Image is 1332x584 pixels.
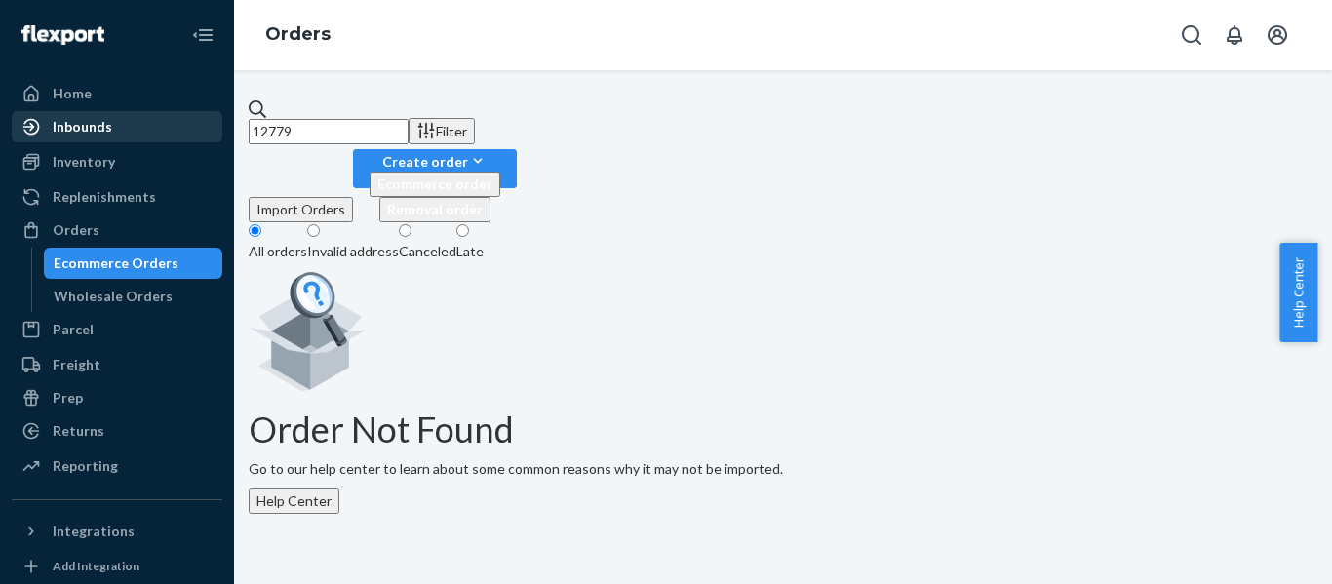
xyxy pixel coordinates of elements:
[54,253,178,273] div: Ecommerce Orders
[53,522,135,541] div: Integrations
[456,242,484,261] div: Late
[53,187,156,207] div: Replenishments
[44,248,223,279] a: Ecommerce Orders
[12,555,222,578] a: Add Integration
[399,242,456,261] div: Canceled
[249,119,409,144] input: Search orders
[307,242,399,261] div: Invalid address
[53,220,99,240] div: Orders
[12,516,222,547] button: Integrations
[249,266,367,391] img: Empty list
[53,84,92,103] div: Home
[377,175,492,192] span: Ecommerce order
[249,224,261,237] input: All orders
[265,23,331,45] a: Orders
[1258,16,1297,55] button: Open account menu
[370,172,500,197] button: Ecommerce order
[456,224,469,237] input: Late
[44,281,223,312] a: Wholesale Orders
[21,25,104,45] img: Flexport logo
[12,146,222,177] a: Inventory
[370,151,500,172] div: Create order
[54,287,173,306] div: Wholesale Orders
[307,224,320,237] input: Invalid address
[183,16,222,55] button: Close Navigation
[1279,243,1317,342] button: Help Center
[249,242,307,261] div: All orders
[53,355,100,374] div: Freight
[53,117,112,136] div: Inbounds
[379,197,490,222] button: Removal order
[387,201,483,217] span: Removal order
[53,388,83,408] div: Prep
[53,558,139,574] div: Add Integration
[12,181,222,213] a: Replenishments
[1215,16,1254,55] button: Open notifications
[1172,16,1211,55] button: Open Search Box
[53,456,118,476] div: Reporting
[53,421,104,441] div: Returns
[249,410,1317,449] h1: Order Not Found
[250,7,346,63] ol: breadcrumbs
[249,459,1317,479] p: Go to our help center to learn about some common reasons why it may not be imported.
[12,214,222,246] a: Orders
[12,314,222,345] a: Parcel
[353,149,517,188] button: Create orderEcommerce orderRemoval order
[249,197,353,222] button: Import Orders
[12,450,222,482] a: Reporting
[399,224,411,237] input: Canceled
[12,78,222,109] a: Home
[416,121,467,141] div: Filter
[53,320,94,339] div: Parcel
[12,349,222,380] a: Freight
[12,415,222,447] a: Returns
[12,382,222,413] a: Prep
[53,152,115,172] div: Inventory
[12,111,222,142] a: Inbounds
[249,488,339,514] button: Help Center
[409,118,475,144] button: Filter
